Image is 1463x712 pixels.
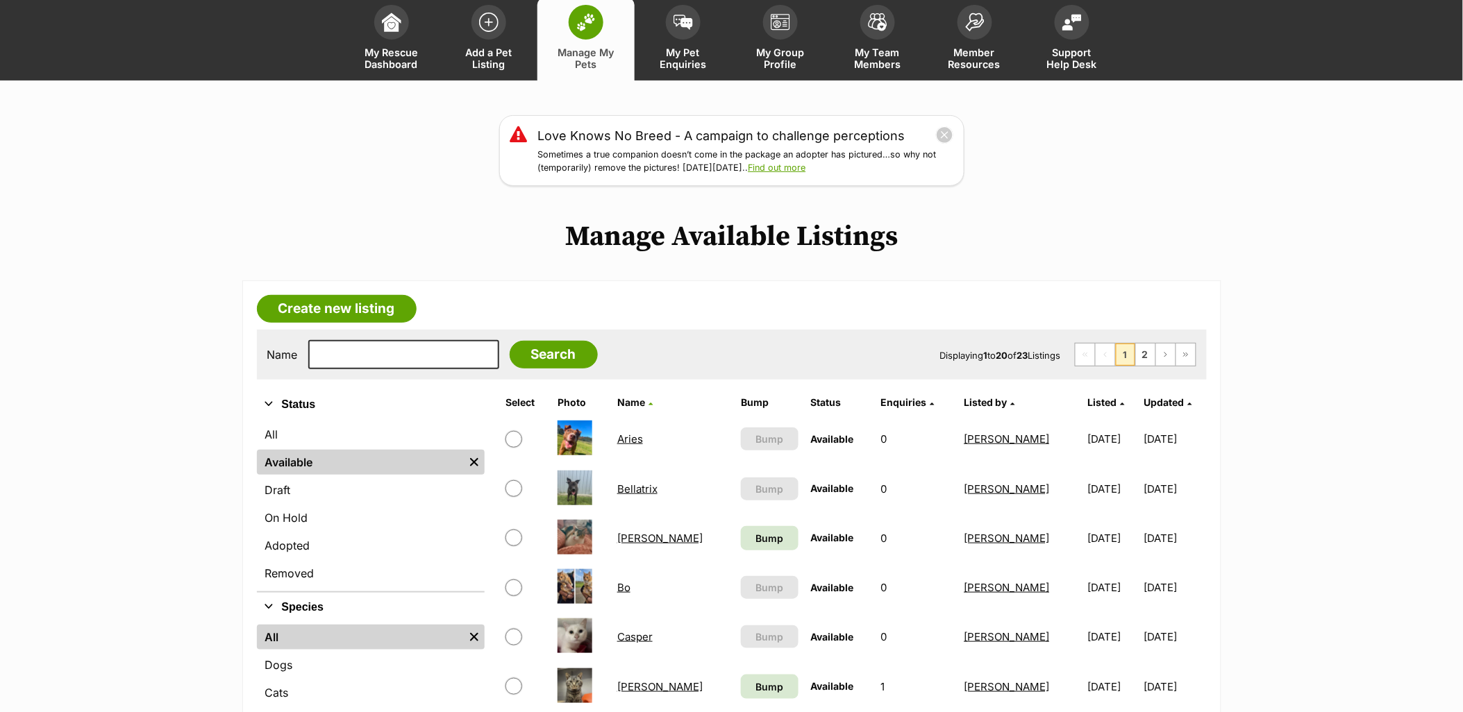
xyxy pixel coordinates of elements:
[846,46,909,70] span: My Team Members
[1041,46,1103,70] span: Support Help Desk
[741,427,799,450] button: Bump
[1144,514,1205,562] td: [DATE]
[1136,344,1155,366] a: Page 2
[257,295,417,323] a: Create new listing
[1082,465,1143,513] td: [DATE]
[576,13,596,31] img: manage-my-pets-icon-02211641906a0b7f246fdf0571729dbe1e7629f14944591b6c1af311fb30b64b.svg
[881,396,927,408] span: translation missing: en.admin.listings.index.attributes.enquiries
[257,652,485,677] a: Dogs
[876,415,958,463] td: 0
[936,126,953,144] button: close
[964,532,1050,545] a: [PERSON_NAME]
[555,46,617,70] span: Manage My Pets
[964,680,1050,693] a: [PERSON_NAME]
[257,680,485,705] a: Cats
[811,582,854,593] span: Available
[940,350,1061,361] span: Displaying to of Listings
[741,625,799,648] button: Bump
[257,450,464,475] a: Available
[741,576,799,599] button: Bump
[458,46,520,70] span: Add a Pet Listing
[1156,344,1176,366] a: Next page
[552,391,610,414] th: Photo
[964,432,1050,446] a: [PERSON_NAME]
[876,663,958,711] td: 1
[1082,563,1143,611] td: [DATE]
[617,680,703,693] a: [PERSON_NAME]
[257,422,485,447] a: All
[464,450,485,475] a: Remove filter
[617,432,643,446] a: Aries
[811,532,854,543] span: Available
[771,14,790,31] img: group-profile-icon-3fa3cf56718a62981997c0bc7e787c4b2cf8bcc04b72c1350f741eb67cf2f40e.svg
[755,580,783,595] span: Bump
[1096,344,1115,366] span: Previous page
[257,477,485,502] a: Draft
[500,391,551,414] th: Select
[1144,663,1205,711] td: [DATE]
[876,465,958,513] td: 0
[755,432,783,446] span: Bump
[1017,350,1028,361] strong: 23
[876,514,958,562] td: 0
[479,12,499,32] img: add-pet-listing-icon-0afa8454b4691262ce3f59096e99ab1cd57d4a30225e0717b998d2c9b9846f56.svg
[996,350,1008,361] strong: 20
[749,46,812,70] span: My Group Profile
[257,533,485,558] a: Adopted
[1144,396,1192,408] a: Updated
[1088,396,1117,408] span: Listed
[944,46,1006,70] span: Member Resources
[811,631,854,643] span: Available
[510,341,598,368] input: Search
[617,482,658,495] a: Bellatrix
[464,625,485,650] a: Remove filter
[741,675,799,699] a: Bump
[267,348,298,361] label: Name
[1088,396,1125,408] a: Listed
[805,391,874,414] th: Status
[755,482,783,496] span: Bump
[257,505,485,530] a: On Hold
[1116,344,1135,366] span: Page 1
[257,396,485,414] button: Status
[1082,415,1143,463] td: [DATE]
[1176,344,1196,366] a: Last page
[811,433,854,445] span: Available
[811,680,854,692] span: Available
[1076,344,1095,366] span: First page
[984,350,988,361] strong: 1
[617,396,653,408] a: Name
[1144,613,1205,661] td: [DATE]
[1082,663,1143,711] td: [DATE]
[755,679,783,694] span: Bump
[382,12,401,32] img: dashboard-icon-eb2f2d2d3e046f16d808141f083e7271f6b2e854fb5c12c21221c1fb7104beca.svg
[868,13,887,31] img: team-members-icon-5396bd8760b3fe7c0b43da4ab00e1e3bb1a5d9ba89233759b79545d2d3fc5d0d.svg
[735,391,804,414] th: Bump
[1082,613,1143,661] td: [DATE]
[1144,415,1205,463] td: [DATE]
[1144,396,1185,408] span: Updated
[964,396,1015,408] a: Listed by
[1144,465,1205,513] td: [DATE]
[617,396,645,408] span: Name
[617,532,703,545] a: [PERSON_NAME]
[538,149,953,175] p: Sometimes a true companion doesn’t come in the package an adopter has pictured…so why not (tempor...
[755,629,783,644] span: Bump
[257,625,464,650] a: All
[257,561,485,586] a: Removed
[1082,514,1143,562] td: [DATE]
[876,613,958,661] td: 0
[1062,14,1082,31] img: help-desk-icon-fdf02630f3aa405de69fd3d07c3f3aa587a6932b1a1747fa1d2bba05be0121f9.svg
[741,477,799,500] button: Bump
[964,581,1050,594] a: [PERSON_NAME]
[1144,563,1205,611] td: [DATE]
[360,46,423,70] span: My Rescue Dashboard
[741,526,799,550] a: Bump
[538,126,905,145] a: Love Knows No Breed - A campaign to challenge perceptions
[964,396,1008,408] span: Listed by
[755,531,783,545] span: Bump
[881,396,935,408] a: Enquiries
[876,563,958,611] td: 0
[617,630,653,643] a: Casper
[652,46,714,70] span: My Pet Enquiries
